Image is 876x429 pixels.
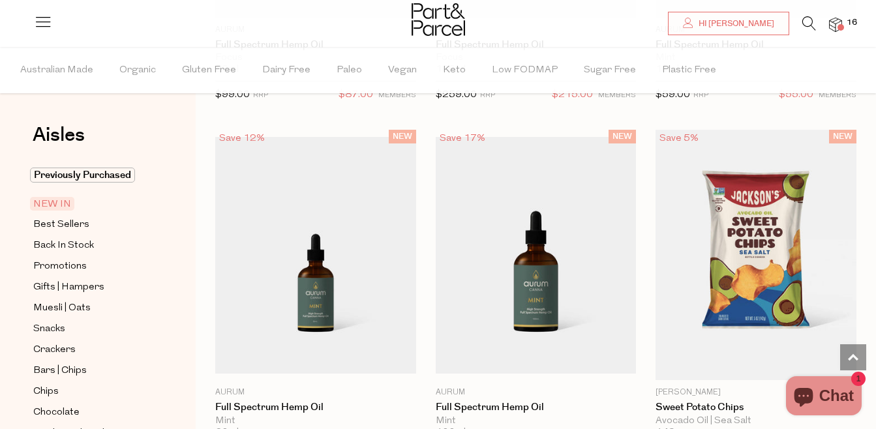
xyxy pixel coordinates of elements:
[33,321,152,337] a: Snacks
[33,383,152,400] a: Chips
[215,415,416,427] div: Mint
[695,18,774,29] span: Hi [PERSON_NAME]
[668,12,789,35] a: Hi [PERSON_NAME]
[33,279,152,295] a: Gifts | Hampers
[33,258,152,274] a: Promotions
[389,130,416,143] span: NEW
[33,342,152,358] a: Crackers
[656,130,856,381] img: Sweet Potato Chips
[584,48,636,93] span: Sugar Free
[215,90,250,100] span: $99.00
[33,237,152,254] a: Back In Stock
[436,90,477,100] span: $259.00
[552,87,593,104] span: $215.00
[33,196,152,212] a: NEW IN
[492,48,558,93] span: Low FODMAP
[182,48,236,93] span: Gluten Free
[829,18,842,31] a: 16
[33,121,85,149] span: Aisles
[656,90,690,100] span: $59.00
[30,197,74,211] span: NEW IN
[33,280,104,295] span: Gifts | Hampers
[33,300,152,316] a: Muesli | Oats
[829,130,856,143] span: NEW
[436,137,637,374] img: Full Spectrum Hemp Oil
[33,168,152,183] a: Previously Purchased
[30,168,135,183] span: Previously Purchased
[339,87,373,104] span: $87.00
[436,387,637,398] p: Aurum
[656,402,856,413] a: Sweet Potato Chips
[33,404,152,421] a: Chocolate
[656,415,856,427] div: Avocado Oil | Sea Salt
[843,17,860,29] span: 16
[33,405,80,421] span: Chocolate
[337,48,362,93] span: Paleo
[215,387,416,398] p: Aurum
[656,387,856,398] p: [PERSON_NAME]
[33,362,152,379] a: Bars | Chips
[436,402,637,413] a: Full Spectrum Hemp Oil
[215,130,269,147] div: Save 12%
[388,48,417,93] span: Vegan
[33,301,91,316] span: Muesli | Oats
[819,92,856,99] small: MEMBERS
[412,3,465,36] img: Part&Parcel
[33,259,87,274] span: Promotions
[33,384,59,400] span: Chips
[33,363,87,379] span: Bars | Chips
[480,92,495,99] small: RRP
[609,130,636,143] span: NEW
[33,125,85,158] a: Aisles
[378,92,416,99] small: MEMBERS
[436,130,489,147] div: Save 17%
[443,48,466,93] span: Keto
[119,48,156,93] span: Organic
[436,415,637,427] div: Mint
[33,342,76,358] span: Crackers
[253,92,268,99] small: RRP
[598,92,636,99] small: MEMBERS
[779,87,813,104] span: $55.00
[215,137,416,374] img: Full Spectrum Hemp Oil
[33,321,65,337] span: Snacks
[33,238,94,254] span: Back In Stock
[262,48,310,93] span: Dairy Free
[33,216,152,233] a: Best Sellers
[656,130,702,147] div: Save 5%
[782,376,866,419] inbox-online-store-chat: Shopify online store chat
[662,48,716,93] span: Plastic Free
[693,92,708,99] small: RRP
[215,402,416,413] a: Full Spectrum Hemp Oil
[20,48,93,93] span: Australian Made
[33,217,89,233] span: Best Sellers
